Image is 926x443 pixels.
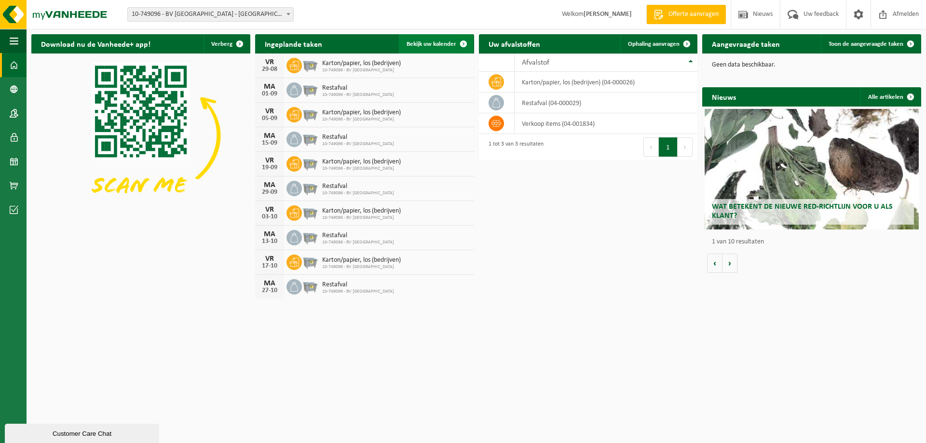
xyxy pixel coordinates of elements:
[322,166,401,172] span: 10-749096 - BV [GEOGRAPHIC_DATA]
[702,87,746,106] h2: Nieuws
[678,137,693,157] button: Next
[322,256,401,264] span: Karton/papier, los (bedrijven)
[204,34,249,54] button: Verberg
[322,92,394,98] span: 10-749096 - BV [GEOGRAPHIC_DATA]
[302,56,318,73] img: WB-2500-GAL-GY-04
[302,278,318,294] img: WB-2500-GAL-GY-04
[260,140,279,147] div: 15-09
[260,58,279,66] div: VR
[302,81,318,97] img: WB-2500-GAL-GY-04
[322,190,394,196] span: 10-749096 - BV [GEOGRAPHIC_DATA]
[322,183,394,190] span: Restafval
[702,34,790,53] h2: Aangevraagde taken
[260,230,279,238] div: MA
[707,254,722,273] button: Vorige
[712,203,893,220] span: Wat betekent de nieuwe RED-richtlijn voor u als klant?
[260,263,279,269] div: 17-10
[260,157,279,164] div: VR
[829,41,903,47] span: Toon de aangevraagde taken
[620,34,696,54] a: Ophaling aanvragen
[484,136,544,158] div: 1 tot 3 van 3 resultaten
[322,281,394,289] span: Restafval
[322,141,394,147] span: 10-749096 - BV [GEOGRAPHIC_DATA]
[322,264,401,270] span: 10-749096 - BV [GEOGRAPHIC_DATA]
[302,179,318,196] img: WB-2500-GAL-GY-04
[31,54,250,217] img: Download de VHEPlus App
[666,10,721,19] span: Offerte aanvragen
[722,254,737,273] button: Volgende
[302,106,318,122] img: WB-2500-GAL-GY-04
[705,109,919,229] a: Wat betekent de nieuwe RED-richtlijn voor u als klant?
[302,228,318,245] img: WB-2500-GAL-GY-04
[479,34,550,53] h2: Uw afvalstoffen
[821,34,920,54] a: Toon de aangevraagde taken
[260,238,279,245] div: 13-10
[407,41,456,47] span: Bekijk uw kalender
[322,232,394,240] span: Restafval
[646,5,726,24] a: Offerte aanvragen
[860,87,920,107] a: Alle artikelen
[260,115,279,122] div: 05-09
[302,130,318,147] img: WB-2500-GAL-GY-04
[255,34,332,53] h2: Ingeplande taken
[399,34,473,54] a: Bekijk uw kalender
[628,41,680,47] span: Ophaling aanvragen
[302,155,318,171] img: WB-2500-GAL-GY-04
[260,280,279,287] div: MA
[515,93,697,113] td: restafval (04-000029)
[322,117,401,122] span: 10-749096 - BV [GEOGRAPHIC_DATA]
[322,215,401,221] span: 10-749096 - BV [GEOGRAPHIC_DATA]
[260,164,279,171] div: 19-09
[322,134,394,141] span: Restafval
[302,253,318,269] img: WB-2500-GAL-GY-04
[322,84,394,92] span: Restafval
[260,66,279,73] div: 29-08
[211,41,232,47] span: Verberg
[31,34,160,53] h2: Download nu de Vanheede+ app!
[302,204,318,220] img: WB-2500-GAL-GY-04
[515,113,697,134] td: verkoop items (04-001834)
[260,287,279,294] div: 27-10
[260,255,279,263] div: VR
[260,181,279,189] div: MA
[515,72,697,93] td: karton/papier, los (bedrijven) (04-000026)
[5,422,161,443] iframe: chat widget
[260,214,279,220] div: 03-10
[522,59,549,67] span: Afvalstof
[322,67,401,73] span: 10-749096 - BV [GEOGRAPHIC_DATA]
[260,189,279,196] div: 29-09
[260,83,279,91] div: MA
[260,107,279,115] div: VR
[260,91,279,97] div: 01-09
[712,62,912,68] p: Geen data beschikbaar.
[128,8,293,21] span: 10-749096 - BV VETTENBURG - SINT-MARTENS-LATEM
[584,11,632,18] strong: [PERSON_NAME]
[322,60,401,67] span: Karton/papier, los (bedrijven)
[322,158,401,166] span: Karton/papier, los (bedrijven)
[322,289,394,295] span: 10-749096 - BV [GEOGRAPHIC_DATA]
[260,132,279,140] div: MA
[322,240,394,245] span: 10-749096 - BV [GEOGRAPHIC_DATA]
[643,137,659,157] button: Previous
[127,7,294,22] span: 10-749096 - BV VETTENBURG - SINT-MARTENS-LATEM
[712,239,916,245] p: 1 van 10 resultaten
[260,206,279,214] div: VR
[322,109,401,117] span: Karton/papier, los (bedrijven)
[659,137,678,157] button: 1
[322,207,401,215] span: Karton/papier, los (bedrijven)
